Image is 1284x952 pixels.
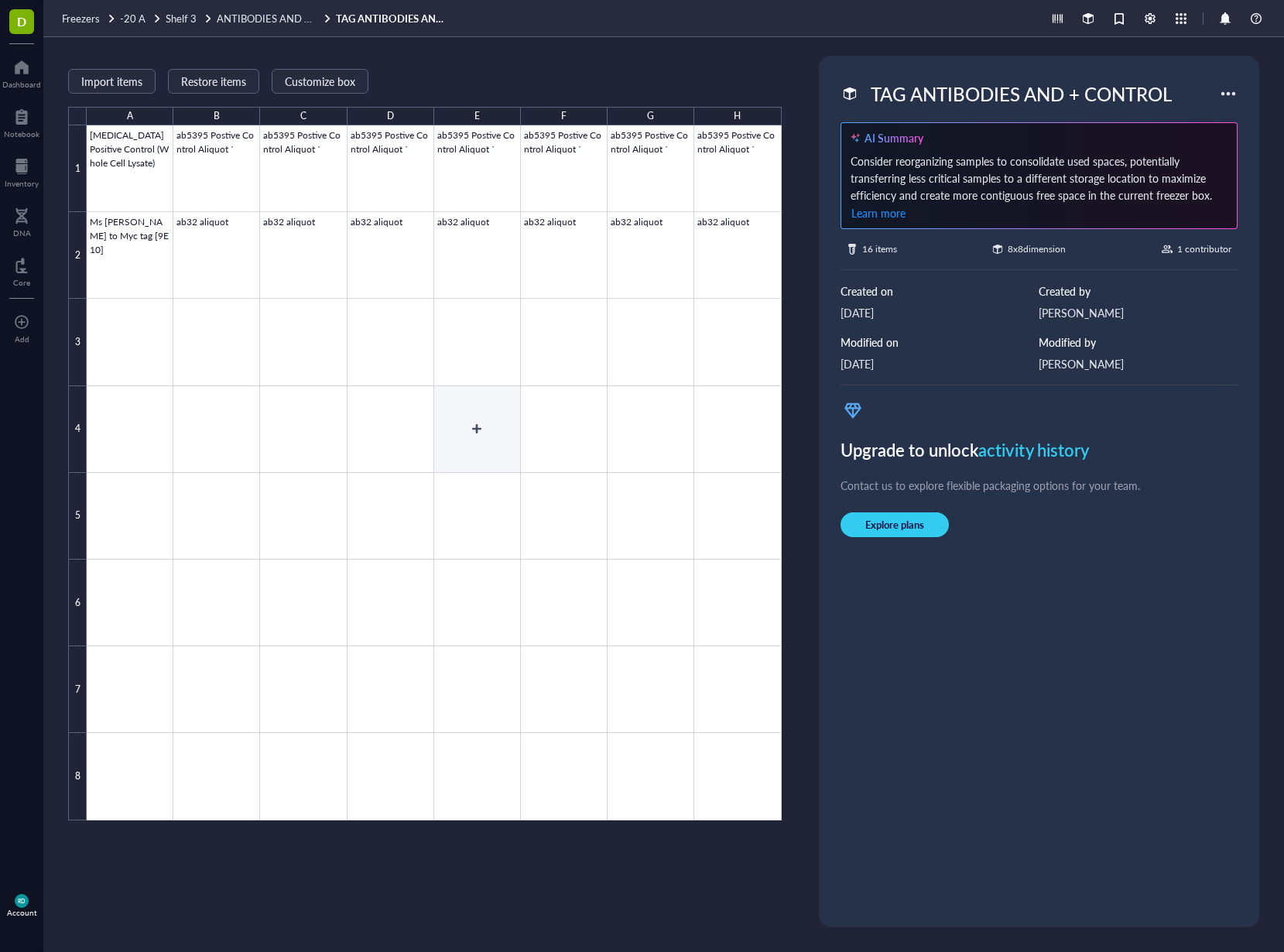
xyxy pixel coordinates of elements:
div: 8 [68,733,87,820]
span: Freezers [62,11,100,26]
span: Learn more [851,205,906,221]
button: Import items [68,69,156,94]
div: 7 [68,646,87,733]
div: 6 [68,560,87,646]
div: [PERSON_NAME] [1039,304,1238,321]
div: Consider reorganizing samples to consolidate used spaces, potentially transferring less critical ... [851,152,1228,222]
span: Restore items [181,75,246,87]
a: TAG ANTIBODIES AND + CONTROL [336,12,452,26]
button: Restore items [168,69,259,94]
div: DNA [13,228,31,238]
div: H [734,107,741,125]
div: B [214,107,220,125]
span: RD [18,898,26,905]
button: Learn more [851,204,906,222]
div: 16 items [862,241,897,257]
span: D [17,12,26,31]
a: Notebook [4,104,39,139]
a: Core [13,253,30,287]
div: Created on [841,283,1039,300]
div: 2 [68,212,87,299]
span: Customize box [285,75,355,87]
div: [DATE] [841,355,1039,372]
a: Freezers [62,12,117,26]
div: 4 [68,386,87,473]
div: AI Summary [865,129,923,146]
a: Dashboard [2,55,41,89]
div: 1 contributor [1177,241,1231,257]
div: E [474,107,480,125]
div: [DATE] [841,304,1039,321]
div: A [127,107,133,125]
div: 8 x 8 dimension [1008,241,1066,257]
a: -20 A [120,12,163,26]
div: 1 [68,125,87,212]
a: DNA [13,204,31,238]
div: Modified by [1039,334,1238,351]
span: activity history [978,437,1089,462]
a: Explore plans [841,512,1238,537]
div: D [387,107,394,125]
button: Explore plans [841,512,949,537]
div: Notebook [4,129,39,139]
div: TAG ANTIBODIES AND + CONTROL [864,77,1179,110]
a: Shelf 3ANTIBODIES AND OVERFLOW REAGENTS [166,12,333,26]
span: Import items [81,75,142,87]
button: Customize box [272,69,368,94]
div: Core [13,278,30,287]
div: Modified on [841,334,1039,351]
div: C [300,107,306,125]
div: Account [7,908,37,917]
a: Inventory [5,154,39,188]
div: [PERSON_NAME] [1039,355,1238,372]
div: F [561,107,567,125]
div: Add [15,334,29,344]
span: -20 A [120,11,146,26]
span: Explore plans [865,518,924,532]
div: G [647,107,654,125]
div: Upgrade to unlock [841,435,1238,464]
div: 5 [68,473,87,560]
span: Shelf 3 [166,11,197,26]
div: Created by [1039,283,1238,300]
div: Contact us to explore flexible packaging options for your team. [841,477,1238,494]
div: Dashboard [2,80,41,89]
div: 3 [68,299,87,385]
span: ANTIBODIES AND OVERFLOW REAGENTS [217,11,415,26]
div: Inventory [5,179,39,188]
